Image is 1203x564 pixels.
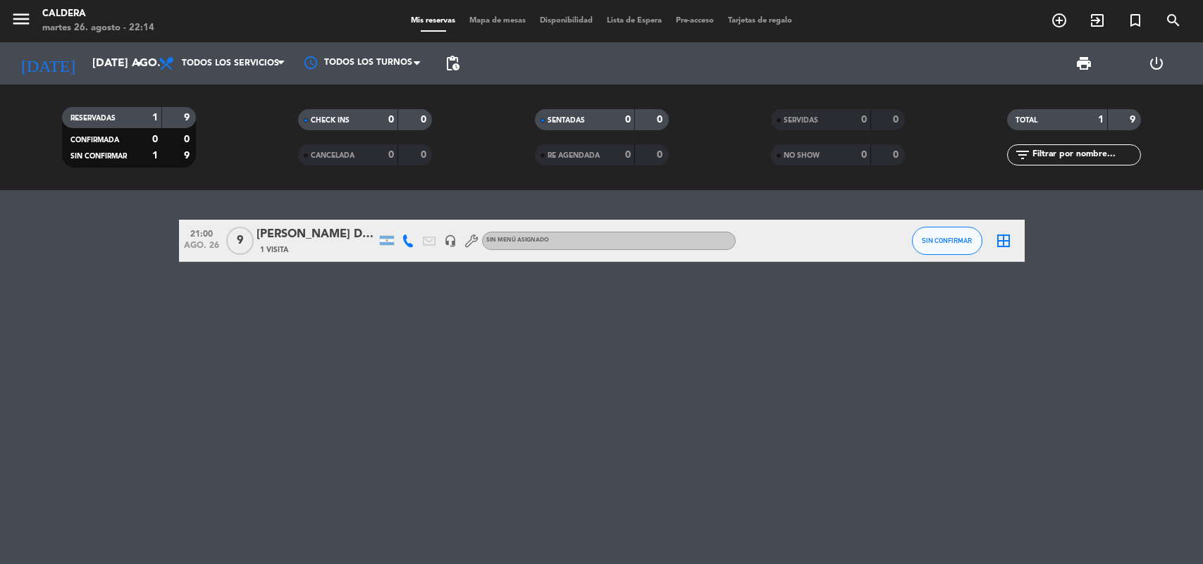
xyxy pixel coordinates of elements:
[548,117,585,124] span: SENTADAS
[11,8,32,35] button: menu
[70,153,127,160] span: SIN CONFIRMAR
[70,115,116,122] span: RESERVADAS
[260,244,288,256] span: 1 Visita
[184,113,192,123] strong: 9
[444,234,457,247] i: headset_mic
[625,115,631,125] strong: 0
[861,115,867,125] strong: 0
[444,55,461,72] span: pending_actions
[421,115,429,125] strong: 0
[1130,115,1138,125] strong: 9
[548,152,600,159] span: RE AGENDADA
[533,17,600,25] span: Disponibilidad
[893,150,901,160] strong: 0
[784,117,818,124] span: SERVIDAS
[388,115,394,125] strong: 0
[152,134,158,144] strong: 0
[1148,55,1165,72] i: power_settings_new
[184,151,192,161] strong: 9
[784,152,820,159] span: NO SHOW
[1016,117,1037,124] span: TOTAL
[462,17,533,25] span: Mapa de mesas
[184,134,192,144] strong: 0
[226,227,254,255] span: 9
[1075,55,1092,72] span: print
[861,150,867,160] strong: 0
[995,232,1012,249] i: border_all
[600,17,669,25] span: Lista de Espera
[184,241,219,257] span: ago. 26
[1165,12,1182,29] i: search
[42,7,154,21] div: Caldera
[421,150,429,160] strong: 0
[1089,12,1106,29] i: exit_to_app
[1127,12,1144,29] i: turned_in_not
[893,115,901,125] strong: 0
[922,237,972,244] span: SIN CONFIRMAR
[1051,12,1068,29] i: add_circle_outline
[1014,146,1031,163] i: filter_list
[669,17,721,25] span: Pre-acceso
[1120,42,1192,84] div: LOG OUT
[486,237,549,243] span: Sin menú asignado
[912,227,982,255] button: SIN CONFIRMAR
[184,225,219,241] span: 21:00
[11,8,32,30] i: menu
[311,117,350,124] span: CHECK INS
[70,137,119,144] span: CONFIRMADA
[625,150,631,160] strong: 0
[388,150,394,160] strong: 0
[257,225,376,244] div: [PERSON_NAME] De La [PERSON_NAME]
[42,21,154,35] div: martes 26. agosto - 22:14
[1031,147,1140,163] input: Filtrar por nombre...
[152,113,158,123] strong: 1
[311,152,354,159] span: CANCELADA
[404,17,462,25] span: Mis reservas
[657,115,665,125] strong: 0
[152,151,158,161] strong: 1
[1098,115,1104,125] strong: 1
[131,55,148,72] i: arrow_drop_down
[657,150,665,160] strong: 0
[11,48,85,79] i: [DATE]
[721,17,799,25] span: Tarjetas de regalo
[182,58,279,68] span: Todos los servicios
